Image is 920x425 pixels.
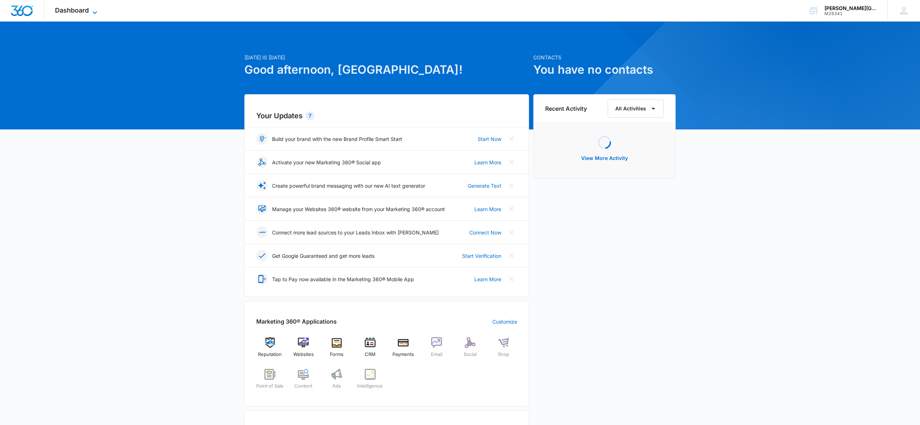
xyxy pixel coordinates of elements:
[305,111,314,120] div: 7
[545,104,587,113] h6: Recent Activity
[506,273,517,285] button: Close
[256,337,284,363] a: Reputation
[492,318,517,325] a: Customize
[272,182,425,189] p: Create powerful brand messaging with our new AI text generator
[323,369,351,395] a: Ads
[323,337,351,363] a: Forms
[462,252,501,260] a: Start Verification
[469,229,501,236] a: Connect Now
[272,135,402,143] p: Build your brand with the new Brand Profile Smart Start
[256,110,517,121] h2: Your Updates
[332,383,341,390] span: Ads
[272,252,374,260] p: Get Google Guaranteed and get more leads
[608,100,664,118] button: All Activities
[356,369,384,395] a: Intelligence
[478,135,501,143] a: Start Now
[244,61,529,78] h1: Good afternoon, [GEOGRAPHIC_DATA]!
[294,383,312,390] span: Content
[330,351,344,358] span: Forms
[256,383,284,390] span: Point of Sale
[533,61,676,78] h1: You have no contacts
[423,337,451,363] a: Email
[290,337,317,363] a: Websites
[356,337,384,363] a: CRM
[272,229,439,236] p: Connect more lead sources to your Leads Inbox with [PERSON_NAME]
[392,351,414,358] span: Payments
[474,205,501,213] a: Learn More
[272,275,414,283] p: Tap to Pay now available in the Marketing 360® Mobile App
[272,205,445,213] p: Manage your Websites 360® website from your Marketing 360® account
[574,150,635,167] button: View More Activity
[506,203,517,215] button: Close
[464,351,477,358] span: Social
[506,250,517,261] button: Close
[506,133,517,145] button: Close
[498,351,509,358] span: Shop
[824,5,877,11] div: account name
[390,337,417,363] a: Payments
[431,351,442,358] span: Email
[474,159,501,166] a: Learn More
[506,180,517,191] button: Close
[256,317,337,326] h2: Marketing 360® Applications
[474,275,501,283] a: Learn More
[244,54,529,61] p: [DATE] is [DATE]
[533,54,676,61] p: Contacts
[357,383,383,390] span: Intelligence
[55,6,89,14] span: Dashboard
[256,369,284,395] a: Point of Sale
[290,369,317,395] a: Content
[258,351,282,358] span: Reputation
[489,337,517,363] a: Shop
[824,11,877,16] div: account id
[506,227,517,238] button: Close
[365,351,376,358] span: CRM
[293,351,314,358] span: Websites
[272,159,381,166] p: Activate your new Marketing 360® Social app
[456,337,484,363] a: Social
[468,182,501,189] a: Generate Text
[506,156,517,168] button: Close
